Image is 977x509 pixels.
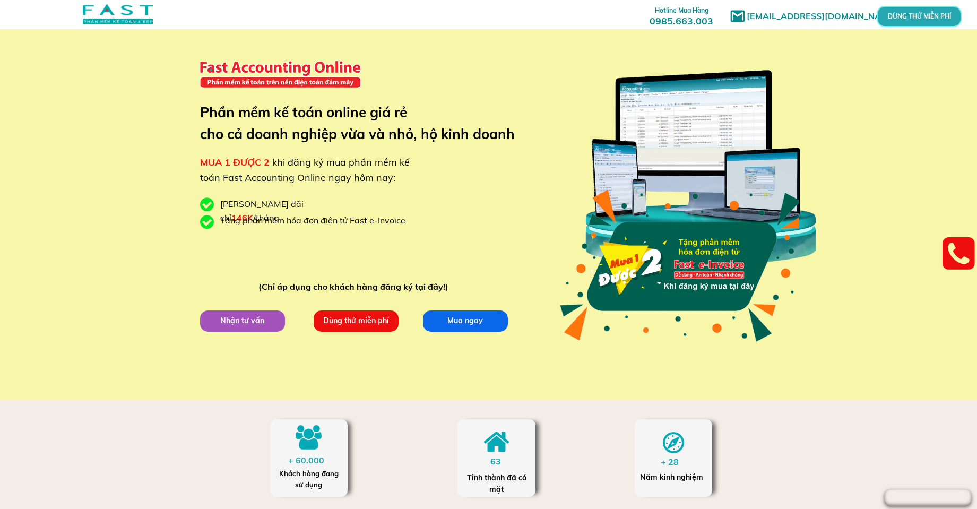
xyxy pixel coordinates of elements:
[655,6,708,14] span: Hotline Mua Hàng
[275,468,342,490] div: Khách hàng đang sử dụng
[200,156,410,184] span: khi đăng ký mua phần mềm kế toán Fast Accounting Online ngay hôm nay:
[638,4,725,27] h3: 0985.663.003
[231,212,253,223] span: 146K
[906,13,932,19] p: DÙNG THỬ MIỄN PHÍ
[466,472,528,496] div: Tỉnh thành đã có mặt
[422,310,507,331] p: Mua ngay
[640,471,706,483] div: Năm kinh nghiệm
[220,197,358,225] div: [PERSON_NAME] đãi chỉ /tháng
[661,455,689,469] div: + 28
[288,454,330,468] div: + 60.000
[313,310,398,331] p: Dùng thử miễn phí
[490,455,511,469] div: 63
[200,310,284,331] p: Nhận tư vấn
[747,10,903,23] h1: [EMAIL_ADDRESS][DOMAIN_NAME]
[200,101,531,145] h3: Phần mềm kế toán online giá rẻ cho cả doanh nghiệp vừa và nhỏ, hộ kinh doanh
[258,280,453,294] div: (Chỉ áp dụng cho khách hàng đăng ký tại đây!)
[220,214,413,228] div: Tặng phần mềm hóa đơn điện tử Fast e-Invoice
[200,156,270,168] span: MUA 1 ĐƯỢC 2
